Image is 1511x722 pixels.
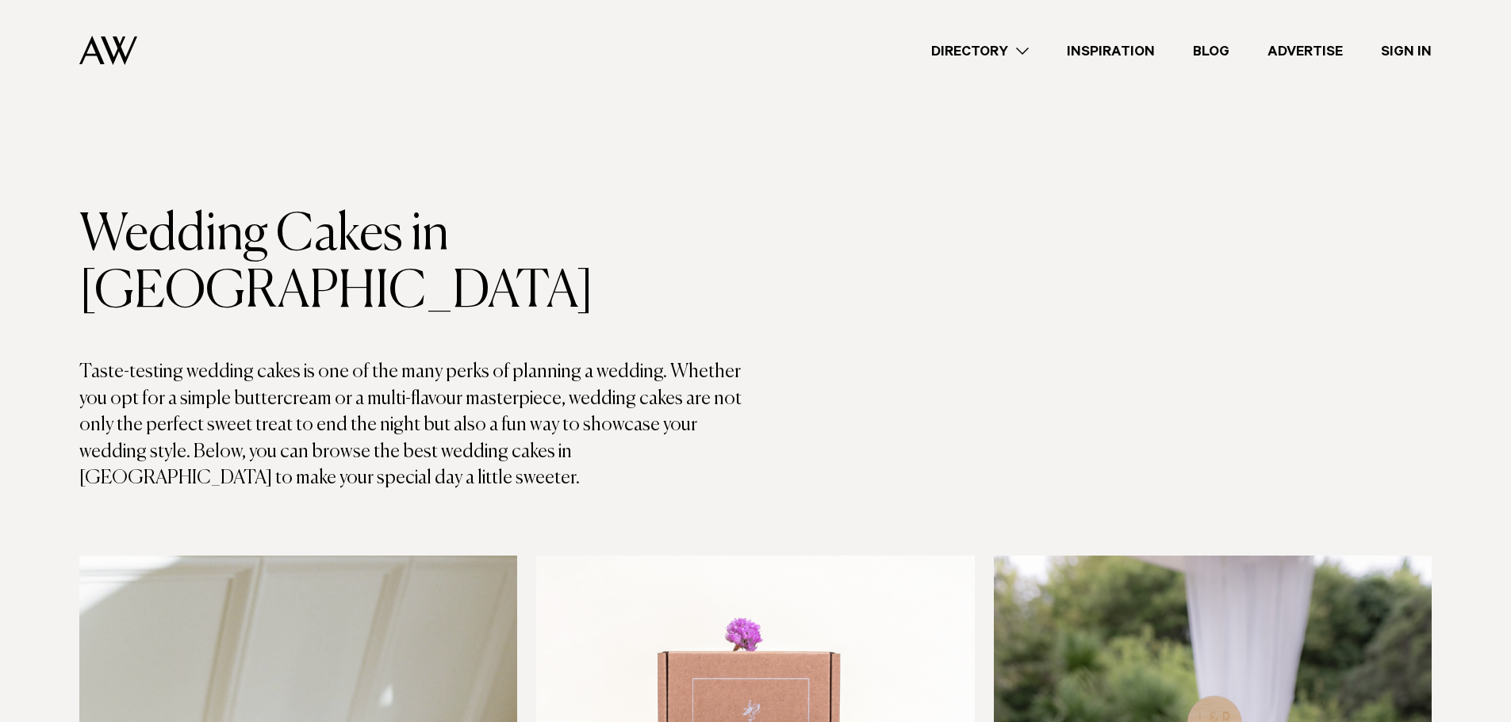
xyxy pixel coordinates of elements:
[1362,40,1451,62] a: Sign In
[1248,40,1362,62] a: Advertise
[912,40,1048,62] a: Directory
[1174,40,1248,62] a: Blog
[79,36,137,65] img: Auckland Weddings Logo
[79,207,756,321] h1: Wedding Cakes in [GEOGRAPHIC_DATA]
[79,359,756,492] p: Taste-testing wedding cakes is one of the many perks of planning a wedding. Whether you opt for a...
[1048,40,1174,62] a: Inspiration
